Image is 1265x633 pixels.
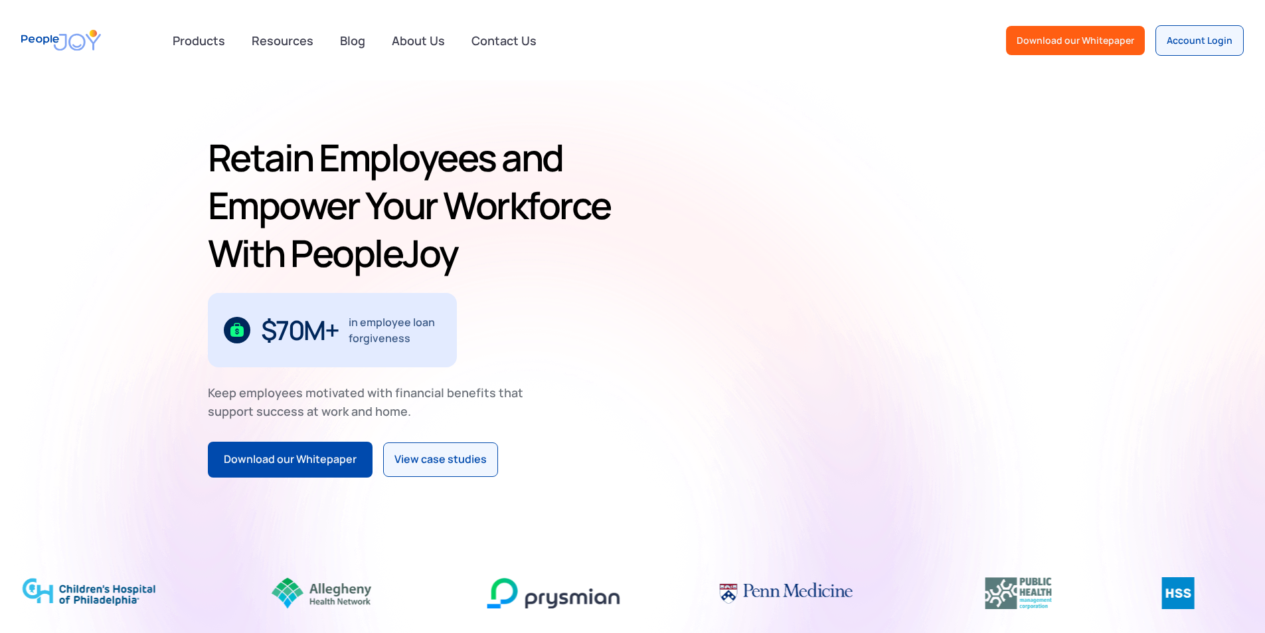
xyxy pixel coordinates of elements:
[1006,26,1145,55] a: Download our Whitepaper
[208,293,457,367] div: 1 / 3
[464,26,545,55] a: Contact Us
[1167,34,1232,47] div: Account Login
[21,21,101,59] a: home
[165,27,233,54] div: Products
[208,383,535,420] div: Keep employees motivated with financial benefits that support success at work and home.
[208,134,628,277] h1: Retain Employees and Empower Your Workforce With PeopleJoy
[1155,25,1244,56] a: Account Login
[383,442,498,477] a: View case studies
[261,319,339,341] div: $70M+
[208,442,373,478] a: Download our Whitepaper
[224,451,357,468] div: Download our Whitepaper
[384,26,453,55] a: About Us
[332,26,373,55] a: Blog
[349,314,441,346] div: in employee loan forgiveness
[244,26,321,55] a: Resources
[1017,34,1134,47] div: Download our Whitepaper
[394,451,487,468] div: View case studies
